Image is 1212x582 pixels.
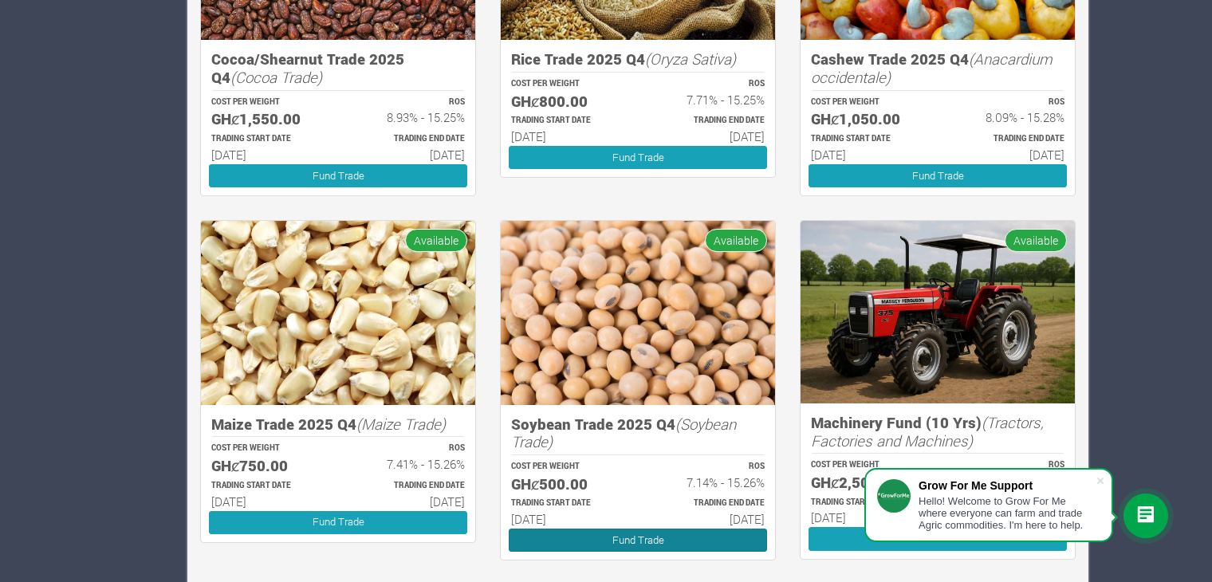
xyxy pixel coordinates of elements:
[211,494,324,509] h6: [DATE]
[352,494,465,509] h6: [DATE]
[511,115,624,127] p: Estimated Trading Start Date
[352,442,465,454] p: ROS
[811,110,923,128] h5: GHȼ1,050.00
[211,480,324,492] p: Estimated Trading Start Date
[352,110,465,124] h6: 8.93% - 15.25%
[1005,229,1067,252] span: Available
[511,414,736,452] i: (Soybean Trade)
[811,414,1064,450] h5: Machinery Fund (10 Yrs)
[811,133,923,145] p: Estimated Trading Start Date
[811,96,923,108] p: COST PER WEIGHT
[352,480,465,492] p: Estimated Trading End Date
[201,221,475,405] img: growforme image
[952,147,1064,162] h6: [DATE]
[652,115,765,127] p: Estimated Trading End Date
[511,497,624,509] p: Estimated Trading Start Date
[811,50,1064,86] h5: Cashew Trade 2025 Q4
[209,164,467,187] a: Fund Trade
[811,497,923,509] p: Estimated Trading Start Date
[511,415,765,451] h5: Soybean Trade 2025 Q4
[652,92,765,107] h6: 7.71% - 15.25%
[405,229,467,252] span: Available
[811,49,1053,87] i: (Anacardium occidentale)
[652,497,765,509] p: Estimated Trading End Date
[352,457,465,471] h6: 7.41% - 15.26%
[352,96,465,108] p: ROS
[919,479,1096,492] div: Grow For Me Support
[652,461,765,473] p: ROS
[645,49,736,69] i: (Oryza Sativa)
[501,221,775,405] img: growforme image
[809,527,1067,550] a: Fund Trade
[952,110,1064,124] h6: 8.09% - 15.28%
[809,164,1067,187] a: Fund Trade
[811,474,923,492] h5: GHȼ2,500.00
[511,92,624,111] h5: GHȼ800.00
[952,96,1064,108] p: ROS
[352,133,465,145] p: Estimated Trading End Date
[811,147,923,162] h6: [DATE]
[952,459,1064,471] p: ROS
[919,495,1096,531] div: Hello! Welcome to Grow For Me where everyone can farm and trade Agric commodities. I'm here to help.
[511,512,624,526] h6: [DATE]
[211,96,324,108] p: COST PER WEIGHT
[511,461,624,473] p: COST PER WEIGHT
[211,457,324,475] h5: GHȼ750.00
[511,50,765,69] h5: Rice Trade 2025 Q4
[811,459,923,471] p: COST PER WEIGHT
[230,67,322,87] i: (Cocoa Trade)
[209,511,467,534] a: Fund Trade
[211,147,324,162] h6: [DATE]
[511,78,624,90] p: COST PER WEIGHT
[652,129,765,144] h6: [DATE]
[652,78,765,90] p: ROS
[652,475,765,490] h6: 7.14% - 15.26%
[511,129,624,144] h6: [DATE]
[211,50,465,86] h5: Cocoa/Shearnut Trade 2025 Q4
[801,221,1075,403] img: growforme image
[352,147,465,162] h6: [DATE]
[211,110,324,128] h5: GHȼ1,550.00
[811,510,923,525] h6: [DATE]
[509,529,767,552] a: Fund Trade
[211,415,465,434] h5: Maize Trade 2025 Q4
[952,133,1064,145] p: Estimated Trading End Date
[652,512,765,526] h6: [DATE]
[511,475,624,494] h5: GHȼ500.00
[509,146,767,169] a: Fund Trade
[211,133,324,145] p: Estimated Trading Start Date
[811,412,1044,450] i: (Tractors, Factories and Machines)
[211,442,324,454] p: COST PER WEIGHT
[705,229,767,252] span: Available
[356,414,446,434] i: (Maize Trade)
